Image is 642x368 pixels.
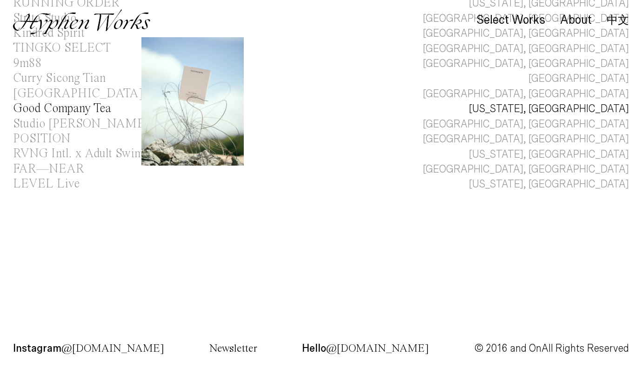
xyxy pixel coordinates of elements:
span: All Rights Reserved [542,343,629,354]
div: [GEOGRAPHIC_DATA], [GEOGRAPHIC_DATA] [423,117,629,132]
div: [GEOGRAPHIC_DATA], [GEOGRAPHIC_DATA] [423,162,629,177]
a: About [560,15,592,26]
div: FAR—NEAR [13,163,84,175]
span: @[DOMAIN_NAME] [326,343,429,355]
span: Newsletter [209,343,257,355]
div: POSITION [13,133,70,145]
div: [US_STATE], [GEOGRAPHIC_DATA] [469,147,629,162]
div: 9m88 [13,57,42,70]
div: [GEOGRAPHIC_DATA] [528,71,629,86]
a: Newsletter [209,344,257,354]
div: About [560,13,592,27]
div: [US_STATE], [GEOGRAPHIC_DATA] [469,101,629,116]
div: [GEOGRAPHIC_DATA] [13,87,143,100]
span: @[DOMAIN_NAME] [61,343,164,355]
p: Instagram [13,344,164,354]
a: 中文 [607,15,629,25]
a: Instagram@[DOMAIN_NAME] [13,344,164,354]
div: LEVEL Live [13,178,80,190]
div: [US_STATE], [GEOGRAPHIC_DATA] [469,177,629,192]
img: Hyphen Works [13,9,150,34]
div: Select Works [476,13,545,27]
a: Select Works [476,15,545,26]
div: Good Company Tea [13,102,111,115]
div: [GEOGRAPHIC_DATA], [GEOGRAPHIC_DATA] [423,41,629,56]
div: RVNG Intl. x Adult Swim [13,147,144,160]
div: [GEOGRAPHIC_DATA], [GEOGRAPHIC_DATA] [423,87,629,101]
p: © 2016 and On [474,344,629,353]
div: Studio [PERSON_NAME] [13,118,150,130]
a: Hello@[DOMAIN_NAME] [302,344,429,354]
div: [GEOGRAPHIC_DATA], [GEOGRAPHIC_DATA] [423,56,629,71]
p: Hello [302,344,429,354]
div: Curry Sicong Tian [13,72,106,85]
div: [GEOGRAPHIC_DATA], [GEOGRAPHIC_DATA] [423,132,629,147]
div: TINGKO SELECT [13,42,111,54]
